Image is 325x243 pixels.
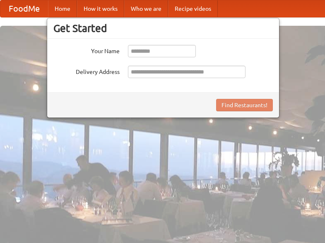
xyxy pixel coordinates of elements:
[53,45,120,55] label: Your Name
[0,0,48,17] a: FoodMe
[124,0,168,17] a: Who we are
[53,22,273,34] h3: Get Started
[48,0,77,17] a: Home
[216,99,273,111] button: Find Restaurants!
[77,0,124,17] a: How it works
[168,0,218,17] a: Recipe videos
[53,66,120,76] label: Delivery Address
